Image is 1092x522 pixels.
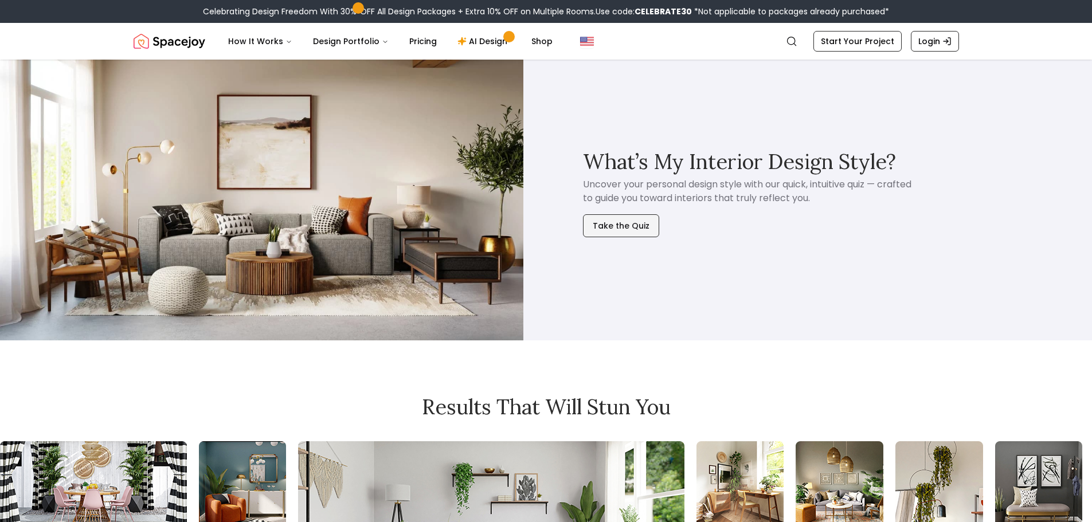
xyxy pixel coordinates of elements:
[583,178,913,205] p: Uncover your personal design style with our quick, intuitive quiz — crafted to guide you toward i...
[304,30,398,53] button: Design Portfolio
[596,6,692,17] span: Use code:
[400,30,446,53] a: Pricing
[583,214,659,237] button: Take the Quiz
[203,6,889,17] div: Celebrating Design Freedom With 30% OFF All Design Packages + Extra 10% OFF on Multiple Rooms.
[580,34,594,48] img: United States
[219,30,562,53] nav: Main
[635,6,692,17] b: CELEBRATE30
[522,30,562,53] a: Shop
[134,395,959,418] h2: Results that will stun you
[911,31,959,52] a: Login
[134,30,205,53] a: Spacejoy
[692,6,889,17] span: *Not applicable to packages already purchased*
[583,150,896,173] h3: What’s My Interior Design Style?
[448,30,520,53] a: AI Design
[134,23,959,60] nav: Global
[134,30,205,53] img: Spacejoy Logo
[813,31,902,52] a: Start Your Project
[219,30,302,53] button: How It Works
[583,205,659,237] a: Take the Quiz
